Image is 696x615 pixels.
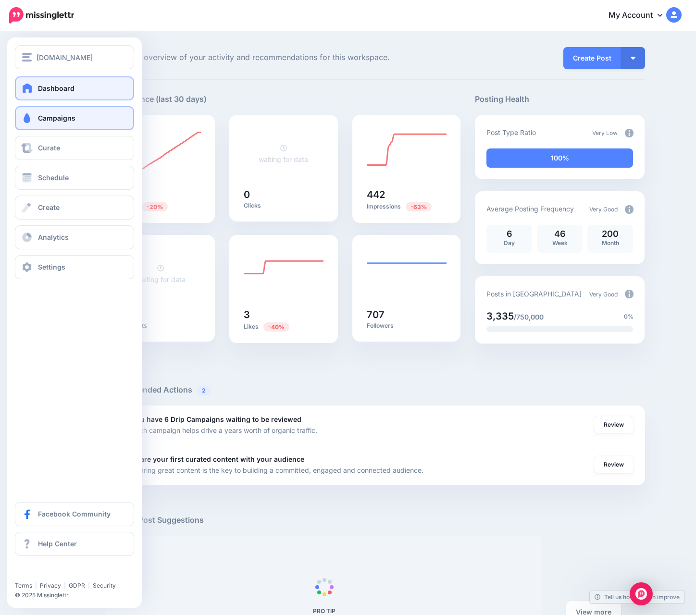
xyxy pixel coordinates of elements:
a: Tell us how we can improve [590,590,684,603]
h5: 3 [244,310,323,320]
p: Followers [367,322,447,330]
img: Missinglettr [9,7,74,24]
a: Help Center [15,532,134,556]
span: Previous period: 230 [142,202,168,211]
b: Share your first curated content with your audience [132,455,304,463]
h5: Recommended Actions [107,384,645,396]
p: Average Posting Frequency [486,203,574,214]
h5: 0 [244,190,323,199]
span: Help Center [38,540,77,548]
p: Retweets [121,322,201,330]
p: 6 [491,230,527,238]
img: menu.png [22,53,32,61]
h5: 0 [121,310,201,320]
p: 46 [542,230,578,238]
span: Create [38,203,60,211]
a: Curate [15,136,134,160]
p: Post Type Ratio [486,127,536,138]
h5: Performance (last 30 days) [107,93,207,105]
span: | [88,582,90,589]
span: Curate [38,144,60,152]
span: 3,335 [486,310,514,322]
span: Day [504,239,515,246]
span: Month [602,239,619,246]
p: Posts in [GEOGRAPHIC_DATA] [486,288,582,299]
span: Settings [38,263,65,271]
span: Previous period: 1.2K [406,202,432,211]
a: Facebook Community [15,502,134,526]
h5: 707 [367,310,447,320]
a: Review [594,456,634,473]
button: [DOMAIN_NAME] [15,45,134,69]
h5: 184 [121,190,201,199]
span: [DOMAIN_NAME] [37,52,93,63]
img: arrow-down-white.png [631,57,635,60]
span: Campaigns [38,114,75,122]
h5: Curated Post Suggestions [107,514,645,526]
p: Posts [121,202,201,211]
a: Dashboard [15,76,134,100]
a: Security [93,582,116,589]
span: /750,000 [514,313,544,321]
a: Schedule [15,166,134,190]
span: Dashboard [38,84,75,92]
p: Clicks [244,202,323,209]
img: info-circle-grey.png [625,205,634,214]
a: Privacy [40,582,61,589]
span: Very Good [589,291,618,298]
b: You have 6 Drip Campaigns waiting to be reviewed [132,415,301,423]
span: Here's an overview of your activity and recommendations for this workspace. [107,51,461,64]
h5: Posting Health [475,93,645,105]
a: My Account [599,4,682,27]
a: Settings [15,255,134,279]
span: Schedule [38,173,69,182]
span: Very Low [592,129,618,136]
h5: 442 [367,190,447,199]
p: Impressions [367,202,447,211]
li: © 2025 Missinglettr [15,590,141,600]
h5: PRO TIP [234,607,414,615]
a: Review [594,416,634,433]
a: Terms [15,582,32,589]
span: Very Good [589,206,618,213]
a: Create Post [563,47,621,69]
p: Each campaign helps drive a years worth of organic traffic. [132,425,317,436]
a: waiting for data [259,144,308,163]
span: | [35,582,37,589]
p: Sharing great content is the key to building a committed, engaged and connected audience. [132,465,423,476]
img: info-circle-grey.png [625,129,634,137]
p: Likes [244,322,323,331]
span: Analytics [38,233,69,241]
iframe: Twitter Follow Button [15,568,89,578]
div: Open Intercom Messenger [630,582,653,605]
img: info-circle-grey.png [625,290,634,298]
a: waiting for data [136,264,186,283]
a: GDPR [69,582,85,589]
span: Week [552,239,568,246]
span: 0% [624,312,634,321]
p: 200 [592,230,628,238]
span: Previous period: 5 [263,322,289,332]
span: Facebook Community [38,510,111,518]
span: | [64,582,66,589]
a: Create [15,196,134,220]
a: Campaigns [15,106,134,130]
a: Analytics [15,225,134,249]
div: 100% of your posts in the last 30 days have been from Drip Campaigns [486,148,633,168]
span: 2 [197,386,211,395]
